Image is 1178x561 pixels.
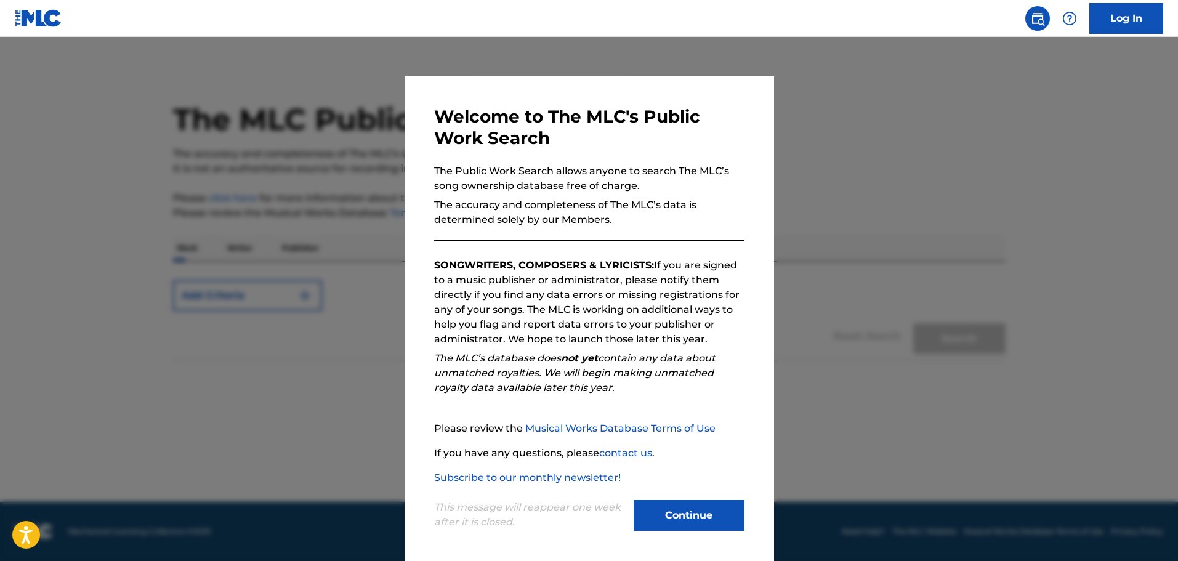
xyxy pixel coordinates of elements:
a: Musical Works Database Terms of Use [525,422,716,434]
button: Continue [634,500,744,531]
img: MLC Logo [15,9,62,27]
strong: not yet [561,352,598,364]
a: Log In [1089,3,1163,34]
img: search [1030,11,1045,26]
em: The MLC’s database does contain any data about unmatched royalties. We will begin making unmatche... [434,352,716,394]
a: Public Search [1025,6,1050,31]
div: Help [1057,6,1082,31]
a: Subscribe to our monthly newsletter! [434,472,621,483]
p: Please review the [434,421,744,436]
p: The accuracy and completeness of The MLC’s data is determined solely by our Members. [434,198,744,227]
p: This message will reappear one week after it is closed. [434,500,626,530]
p: The Public Work Search allows anyone to search The MLC’s song ownership database free of charge. [434,164,744,193]
img: help [1062,11,1077,26]
strong: SONGWRITERS, COMPOSERS & LYRICISTS: [434,259,654,271]
p: If you have any questions, please . [434,446,744,461]
h3: Welcome to The MLC's Public Work Search [434,106,744,149]
a: contact us [599,447,652,459]
p: If you are signed to a music publisher or administrator, please notify them directly if you find ... [434,258,744,347]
